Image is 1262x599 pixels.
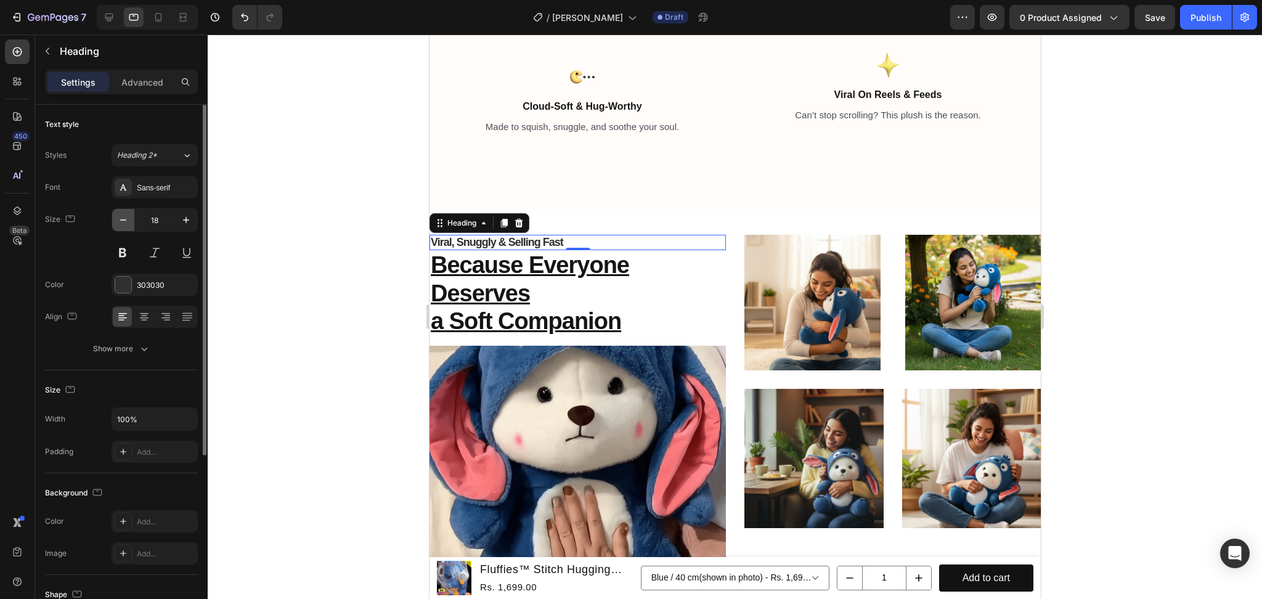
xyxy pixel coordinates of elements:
[45,446,73,457] div: Padding
[552,11,623,24] span: [PERSON_NAME]
[45,150,67,161] div: Styles
[10,86,295,99] p: Made to squish, snuggle, and soothe your soul.
[137,280,195,291] div: 303030
[81,10,86,25] p: 7
[10,66,295,79] p: cloud-soft & hug-worthy
[1220,539,1250,568] div: Open Intercom Messenger
[1180,5,1232,30] button: Publish
[5,5,92,30] button: 7
[45,279,64,290] div: Color
[140,30,165,55] img: gempages_543197647314355108-c132c1a1-bfca-4749-9510-e3d1280fa81c.png
[93,343,150,355] div: Show more
[15,183,49,194] div: Heading
[137,447,195,458] div: Add...
[137,182,195,194] div: Sans-serif
[9,226,30,235] div: Beta
[45,211,78,228] div: Size
[45,338,198,360] button: Show more
[45,119,79,130] div: Text style
[533,535,580,553] div: Add to cart
[45,548,67,559] div: Image
[315,354,454,494] img: gempages_543197647314355108-6b579d61-70c4-48b8-bad7-66392f9b04e7.png
[137,548,195,560] div: Add...
[45,382,78,399] div: Size
[121,76,163,89] p: Advanced
[1009,5,1130,30] button: 0 product assigned
[446,18,471,43] img: gempages_543197647314355108-89872f3a-17a3-4d59-afa6-ce391b596884.png
[1145,12,1165,23] span: Save
[45,182,60,193] div: Font
[477,532,502,555] button: increment
[117,150,157,161] span: Heading 2*
[1191,11,1221,24] div: Publish
[12,131,30,141] div: 450
[476,200,612,336] img: gempages_543197647314355108-b1f3c117-bf95-4939-8b1b-180677f5f132.png
[316,54,601,67] p: viral on reels & feeds
[61,76,96,89] p: Settings
[1020,11,1102,24] span: 0 product assigned
[1134,5,1175,30] button: Save
[137,516,195,528] div: Add...
[45,309,79,325] div: Align
[473,354,612,494] img: gempages_543197647314355108-5b25545a-6232-4f56-8522-7e1d5e9aaae8.png
[429,35,1041,599] iframe: Design area
[315,200,451,336] img: gempages_543197647314355108-265395bf-0783-4690-94cb-e6b818a4f865.png
[112,408,197,430] input: Auto
[45,414,65,425] div: Width
[510,530,604,558] button: Add to cart
[433,532,476,555] input: quantity
[232,5,282,30] div: Undo/Redo
[316,75,601,87] p: Can’t stop scrolling? This plush is the reason.
[60,44,193,59] p: Heading
[45,516,64,527] div: Color
[45,485,105,502] div: Background
[547,11,550,24] span: /
[112,144,198,166] button: Heading 2*
[665,12,683,23] span: Draft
